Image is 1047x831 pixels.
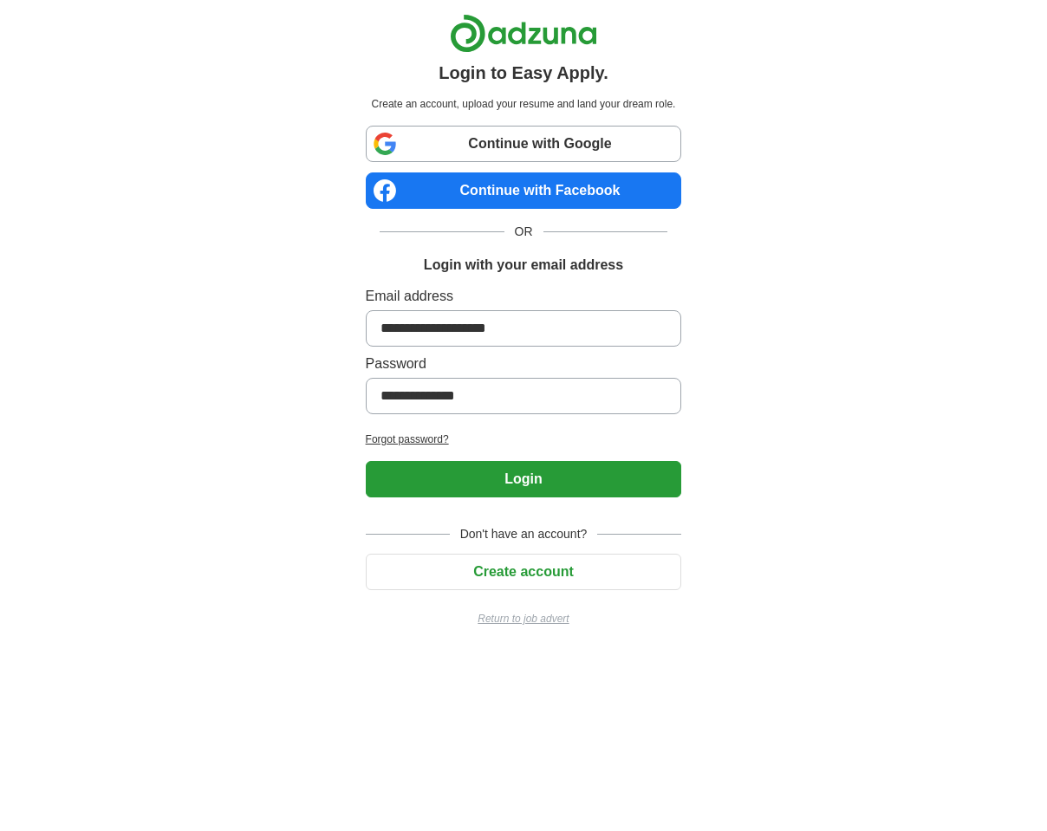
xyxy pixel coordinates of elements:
span: Don't have an account? [450,525,598,543]
label: Email address [366,286,682,307]
a: Forgot password? [366,432,682,447]
span: OR [504,223,543,241]
a: Continue with Google [366,126,682,162]
p: Create an account, upload your resume and land your dream role. [369,96,679,112]
a: Create account [366,564,682,579]
a: Continue with Facebook [366,172,682,209]
h1: Login to Easy Apply. [439,60,608,86]
label: Password [366,354,682,374]
button: Create account [366,554,682,590]
button: Login [366,461,682,497]
a: Return to job advert [366,611,682,626]
h1: Login with your email address [424,255,623,276]
img: Adzuna logo [450,14,597,53]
